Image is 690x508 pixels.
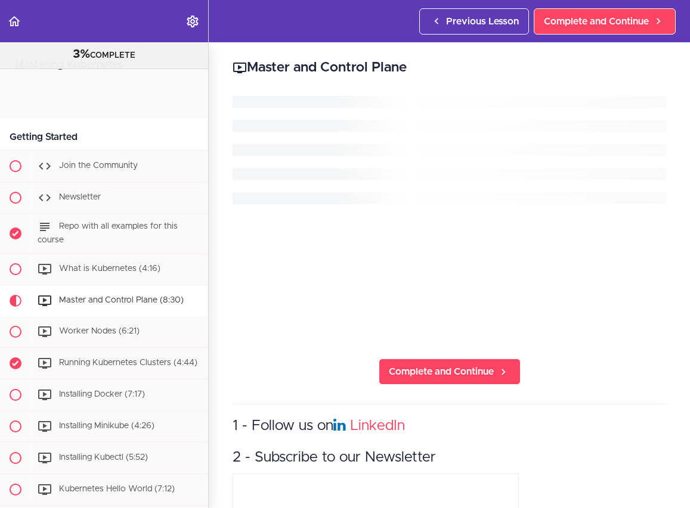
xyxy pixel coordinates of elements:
a: Previous Lesson [419,8,529,35]
span: Complete and Continue [544,14,649,29]
h2: Master and Control Plane [233,58,666,78]
div: COMPLETE [15,47,193,63]
span: Running Kubernetes Clusters (4:44) [59,359,197,367]
span: Join the Community [59,161,138,170]
a: Complete and Continue [534,8,676,35]
svg: Loading [233,96,666,204]
span: Installing Minikube (4:26) [59,422,154,430]
span: Previous Lesson [446,14,519,29]
h3: 2 - Subscribe to our Newsletter [233,448,666,468]
a: Complete and Continue [379,359,521,385]
span: Master and Control Plane (8:30) [59,296,184,304]
span: Kubernetes Hello World (7:12) [59,485,175,493]
span: Newsletter [59,193,101,201]
svg: Settings Menu [185,14,200,29]
span: Complete and Continue [389,364,494,379]
span: What is Kubernetes (4:16) [59,264,160,273]
span: Repo with all examples for this course [38,222,178,244]
span: 3% [73,48,90,60]
span: Worker Nodes (6:21) [59,327,140,335]
a: LinkedIn [350,419,405,433]
svg: Back to course curriculum [7,14,21,29]
span: Installing Kubectl (5:52) [59,453,148,462]
span: Installing Docker (7:17) [59,390,145,398]
h3: 1 - Follow us on [233,416,666,436]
